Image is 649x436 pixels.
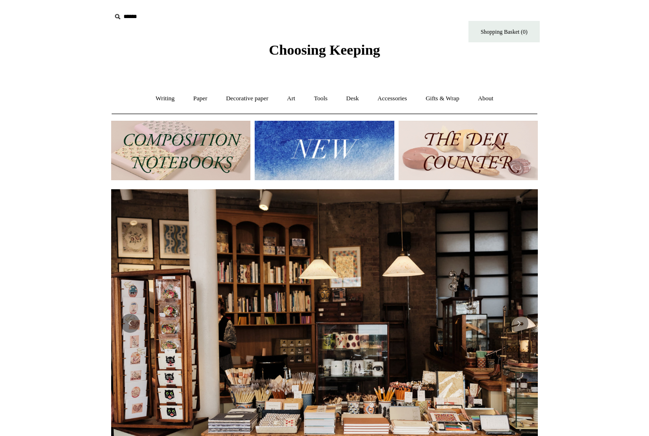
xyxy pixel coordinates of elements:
a: Accessories [369,86,416,111]
a: Writing [147,86,183,111]
img: The Deli Counter [399,121,538,180]
a: Shopping Basket (0) [468,21,540,42]
a: Art [278,86,304,111]
button: Previous [121,314,140,333]
img: 202302 Composition ledgers.jpg__PID:69722ee6-fa44-49dd-a067-31375e5d54ec [111,121,250,180]
span: Choosing Keeping [269,42,380,58]
a: Tools [305,86,336,111]
a: Desk [338,86,368,111]
button: Next [509,314,528,333]
a: Decorative paper [218,86,277,111]
a: About [469,86,502,111]
img: New.jpg__PID:f73bdf93-380a-4a35-bcfe-7823039498e1 [255,121,394,180]
a: Gifts & Wrap [417,86,468,111]
a: Paper [185,86,216,111]
a: Choosing Keeping [269,49,380,56]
